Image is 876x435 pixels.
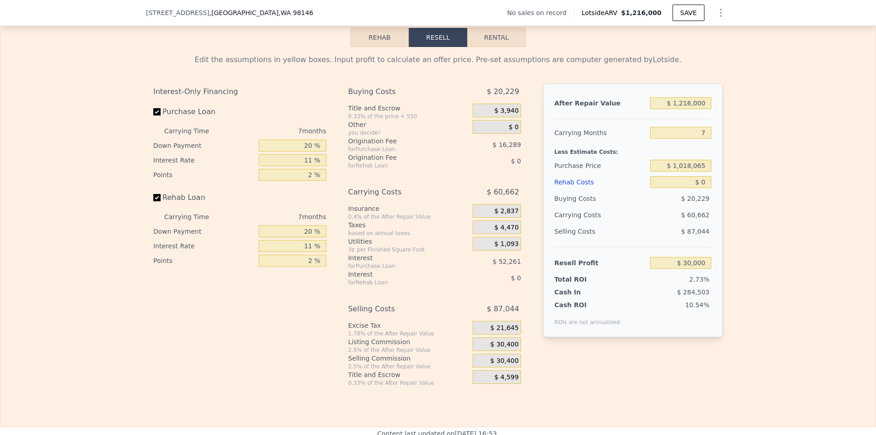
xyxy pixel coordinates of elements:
[494,224,518,232] span: $ 4,470
[153,194,161,201] input: Rehab Loan
[490,324,519,332] span: $ 21,645
[681,228,709,235] span: $ 87,044
[153,104,255,120] label: Purchase Loan
[348,129,469,136] div: you decide!
[348,153,450,162] div: Origination Fee
[348,136,450,146] div: Origination Fee
[153,138,255,153] div: Down Payment
[348,230,469,237] div: based on annual taxes
[677,288,709,296] span: $ 284,503
[348,354,469,363] div: Selling Commission
[348,146,450,153] div: for Purchase Loan
[554,157,647,174] div: Purchase Price
[348,279,450,286] div: for Rehab Loan
[153,253,255,268] div: Points
[511,274,521,282] span: $ 0
[490,357,519,365] span: $ 30,400
[348,113,469,120] div: 0.33% of the price + 550
[494,207,518,215] span: $ 2,837
[554,95,647,111] div: After Repair Value
[494,107,518,115] span: $ 3,940
[348,363,469,370] div: 2.5% of the After Repair Value
[153,189,255,206] label: Rehab Loan
[582,8,621,17] span: Lotside ARV
[348,370,469,379] div: Title and Escrow
[554,125,647,141] div: Carrying Months
[153,108,161,115] input: Purchase Loan
[487,84,519,100] span: $ 20,229
[146,8,209,17] span: [STREET_ADDRESS]
[467,28,526,47] button: Rental
[348,237,469,246] div: Utilities
[348,337,469,346] div: Listing Commission
[348,346,469,354] div: 2.5% of the After Repair Value
[278,9,313,16] span: , WA 98146
[227,210,326,224] div: 7 months
[554,300,620,309] div: Cash ROI
[348,246,469,253] div: 3¢ per Finished Square Foot
[494,373,518,382] span: $ 4,599
[350,28,409,47] button: Rehab
[348,330,469,337] div: 1.78% of the After Repair Value
[153,224,255,239] div: Down Payment
[209,8,313,17] span: , [GEOGRAPHIC_DATA]
[493,258,521,265] span: $ 52,261
[348,84,450,100] div: Buying Costs
[511,157,521,165] span: $ 0
[348,301,450,317] div: Selling Costs
[164,124,224,138] div: Carrying Time
[554,190,647,207] div: Buying Costs
[681,195,709,202] span: $ 20,229
[490,341,519,349] span: $ 30,400
[621,9,662,16] span: $1,216,000
[487,184,519,200] span: $ 60,662
[348,321,469,330] div: Excise Tax
[153,168,255,182] div: Points
[348,262,450,270] div: for Purchase Loan
[348,162,450,169] div: for Rehab Loan
[689,276,709,283] span: 2.73%
[554,223,647,240] div: Selling Costs
[509,123,519,131] span: $ 0
[487,301,519,317] span: $ 87,044
[554,309,620,326] div: ROIs are not annualized
[554,207,611,223] div: Carrying Costs
[348,220,469,230] div: Taxes
[554,288,611,297] div: Cash In
[554,141,711,157] div: Less Estimate Costs:
[409,28,467,47] button: Resell
[554,174,647,190] div: Rehab Costs
[685,301,709,309] span: 10.54%
[507,8,574,17] div: No sales on record
[712,4,730,22] button: Show Options
[348,104,469,113] div: Title and Escrow
[681,211,709,219] span: $ 60,662
[348,213,469,220] div: 0.4% of the After Repair Value
[554,255,647,271] div: Resell Profit
[153,239,255,253] div: Interest Rate
[348,379,469,387] div: 0.33% of the After Repair Value
[348,270,450,279] div: Interest
[153,54,723,65] div: Edit the assumptions in yellow boxes. Input profit to calculate an offer price. Pre-set assumptio...
[554,275,611,284] div: Total ROI
[348,120,469,129] div: Other
[153,84,326,100] div: Interest-Only Financing
[348,184,450,200] div: Carrying Costs
[348,253,450,262] div: Interest
[493,141,521,148] span: $ 16,289
[164,210,224,224] div: Carrying Time
[494,240,518,248] span: $ 1,093
[673,5,704,21] button: SAVE
[227,124,326,138] div: 7 months
[348,204,469,213] div: Insurance
[153,153,255,168] div: Interest Rate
